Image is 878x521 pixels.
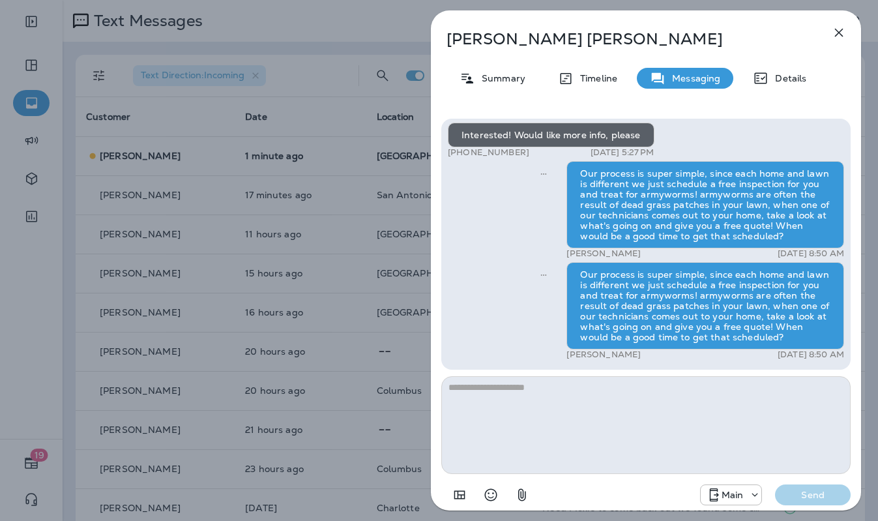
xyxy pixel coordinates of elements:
p: [PERSON_NAME] [566,350,641,360]
p: [PERSON_NAME] [PERSON_NAME] [446,30,802,48]
p: [PERSON_NAME] [566,248,641,259]
p: [DATE] 8:50 AM [778,248,844,259]
div: Our process is super simple, since each home and lawn is different we just schedule a free inspec... [566,161,844,248]
span: Sent [540,268,547,280]
div: Interested! Would like more info, please [448,123,654,147]
button: Select an emoji [478,482,504,508]
div: Our process is super simple, since each home and lawn is different we just schedule a free inspec... [566,262,844,350]
p: Messaging [666,73,720,83]
p: Timeline [574,73,617,83]
span: Sent [540,167,547,179]
div: +1 (817) 482-3792 [701,487,762,503]
p: Summary [475,73,525,83]
p: Main [722,490,744,500]
button: Add in a premade template [446,482,473,508]
p: [DATE] 5:27 PM [591,147,654,158]
p: [PHONE_NUMBER] [448,147,529,158]
p: Details [768,73,806,83]
p: [DATE] 8:50 AM [778,350,844,360]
